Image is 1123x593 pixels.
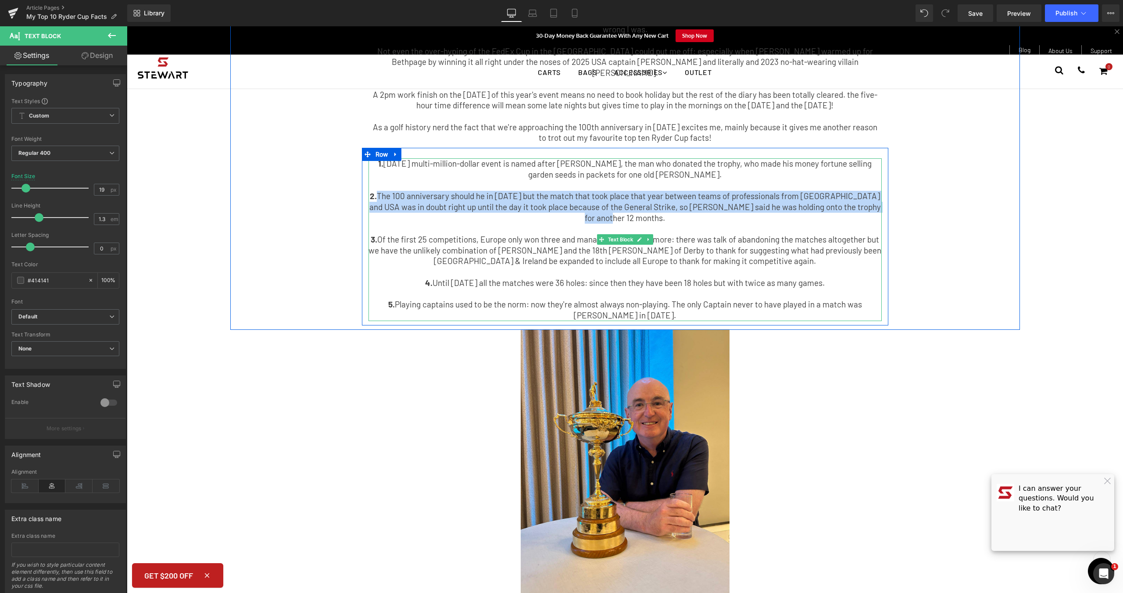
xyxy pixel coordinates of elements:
strong: 2. [243,164,250,175]
p: Until [DATE] all the matches were 36 holes: since then they have been 18 holes but with twice as ... [242,251,755,262]
strong: 5. [261,273,268,283]
span: px [111,187,118,193]
b: Custom [29,112,49,120]
p: Of the first 25 competitions, Europe only won three and managed a tie in one more: there was talk... [242,208,755,240]
div: Text Styles [11,97,119,104]
div: Letter Spacing [11,232,119,238]
a: Design [65,46,129,65]
b: Regular 400 [18,150,51,156]
button: GET $200 OFF [5,537,97,561]
div: Text Transform [11,332,119,338]
span: My Top 10 Ryder Cup Facts [26,13,107,20]
button: More settings [5,418,125,439]
iframe: Intercom live chat [1093,563,1114,584]
p: Not even the over-hyping of the FedEx Cup in the [GEOGRAPHIC_DATA] could put me off: especially w... [242,20,755,52]
a: Desktop [501,4,522,22]
span: Library [144,9,165,17]
a: Laptop [522,4,543,22]
div: Extra class name [11,533,119,539]
div: Font Weight [11,136,119,142]
input: Color [28,275,84,285]
p: A 2pm work finish on the [DATE] of this year's event means no need to book holiday but the rest o... [242,63,755,85]
strong: 4. [298,251,306,261]
div: Typography [11,75,47,87]
a: Article Pages [26,4,127,11]
p: The 100 anniversary should he in [DATE] but the match that took place that year between teams of ... [242,164,755,197]
button: Publish [1045,4,1098,22]
strong: 1. [251,132,257,142]
a: Preview [997,4,1041,22]
div: Enable [11,399,92,408]
span: Text Block [479,208,508,218]
span: Text Block [25,32,61,39]
p: [DATE] multi-million-dollar event is named after [PERSON_NAME], the man who donated the trophy, w... [242,132,755,154]
i: Default [18,313,37,321]
span: px [111,246,118,251]
span: Row [247,121,264,135]
a: Expand / Collapse [517,208,526,218]
button: Undo [916,4,933,22]
span: Save [968,9,983,18]
button: Redo [937,4,954,22]
div: Line Height [11,203,119,209]
div: Alignment [11,446,41,458]
span: 1 [1111,563,1118,570]
span: Publish [1055,10,1077,17]
p: Playing captains used to be the norm: now they're almost always non-playing. The only Captain nev... [242,273,755,294]
div: Alignment [11,469,119,475]
div: Text Shadow [11,376,50,388]
div: % [98,273,119,288]
div: Font Size [11,173,36,179]
span: em [111,216,118,222]
div: Text Color [11,261,119,268]
a: Mobile [564,4,585,22]
b: None [18,345,32,352]
div: Font [11,299,119,305]
p: More settings [46,425,82,432]
span: Preview [1007,9,1031,18]
a: Expand / Collapse [263,121,275,135]
div: Extra class name [11,510,61,522]
button: More [1102,4,1119,22]
a: New Library [127,4,171,22]
a: Tablet [543,4,564,22]
strong: 3. [244,208,250,218]
p: As a golf history nerd the fact that we're approaching the 100th anniversary in [DATE] excites me... [242,96,755,117]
